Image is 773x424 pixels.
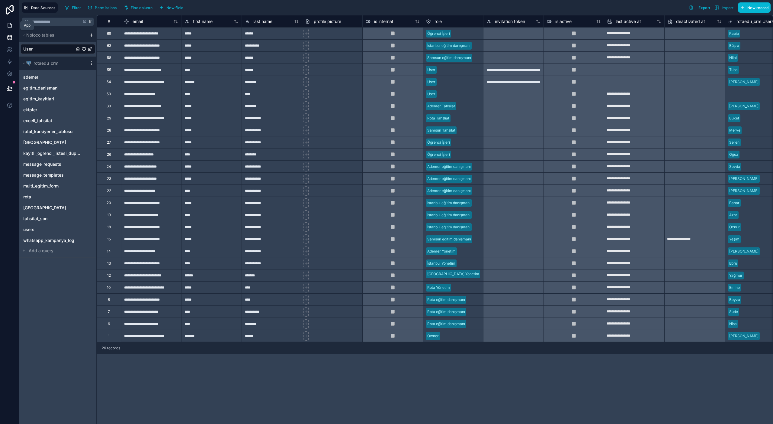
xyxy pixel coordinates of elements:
button: Filter [63,3,83,12]
div: 6 [108,321,110,326]
span: Import [722,5,733,10]
div: Samsun Tahsilat [427,128,455,133]
div: Büşra [729,43,739,48]
div: 27 [107,140,111,145]
span: invitation token [495,18,525,24]
div: 23 [107,176,111,181]
div: 58 [107,55,111,60]
div: 13 [107,261,111,266]
div: Öğrenci İşleri [427,152,450,157]
div: İstanbul eğitim danışmanı [427,43,470,48]
div: Ademer eğitim danışmanı [427,164,471,169]
span: first name [193,18,213,24]
button: Find column [121,3,155,12]
div: [PERSON_NAME] [729,103,759,109]
div: 26 [107,152,111,157]
div: [PERSON_NAME] [729,333,759,339]
div: Seren [729,140,739,145]
div: [GEOGRAPHIC_DATA] Yönetim [427,271,479,277]
a: New record [736,2,771,13]
div: 63 [107,43,111,48]
button: Import [712,2,736,13]
div: 24 [107,164,111,169]
div: User [427,67,435,73]
div: 30 [107,104,111,109]
div: Hilal [729,55,737,60]
button: New field [157,3,186,12]
div: Azra [729,212,737,218]
div: Rabia [729,31,739,36]
span: 26 records [102,346,120,351]
div: Owner [427,333,439,339]
div: App [24,23,30,28]
div: Buket [729,116,739,121]
div: İstanbul Yönetim [427,261,455,266]
div: Rota eğitim danışmanı [427,309,465,315]
div: Nisa [729,321,737,327]
div: 54 [107,80,111,84]
div: Rota eğitim danışmanı [427,297,465,302]
div: Oğuz [729,152,738,157]
div: 14 [107,249,111,254]
div: Beyza [729,297,740,302]
div: 1 [108,334,110,338]
div: Ebru [729,261,737,266]
div: Samsun eğitim danışmanı [427,55,471,60]
div: 12 [107,273,111,278]
div: Bahar [729,200,739,206]
div: İstanbul eğitim danışmanı [427,224,470,230]
span: Permissions [95,5,117,10]
span: New record [747,5,768,10]
div: [PERSON_NAME] [729,79,759,85]
a: Permissions [85,3,121,12]
div: 7 [108,309,110,314]
div: 55 [107,67,111,72]
div: Rota Yönetim [427,285,450,290]
div: Yeşim [729,236,739,242]
span: is active [555,18,572,24]
div: Ademer Tahsilat [427,103,455,109]
div: Samsun eğitim danışmanı [427,236,471,242]
div: [PERSON_NAME] [729,188,759,194]
span: last active at [616,18,641,24]
button: Export [687,2,712,13]
div: 28 [107,128,111,133]
span: last name [253,18,272,24]
div: [PERSON_NAME] [729,176,759,181]
div: 22 [107,188,111,193]
button: Data Sources [22,2,58,13]
span: K [88,20,92,24]
span: Export [698,5,710,10]
div: Merve [729,128,740,133]
div: Ademer eğitim danışmanı [427,176,471,181]
div: İstanbul eğitim danışmanı [427,212,470,218]
div: Öğrenci İşleri [427,31,450,36]
div: Öznur [729,224,740,230]
div: Emine [729,285,740,290]
div: Sude [729,309,738,315]
span: Data Sources [31,5,56,10]
div: 10 [107,285,111,290]
div: Tuba [729,67,738,73]
div: Rota Tahsliat [427,116,449,121]
div: 8 [108,297,110,302]
div: Yağmur [729,273,743,278]
div: # [101,19,116,24]
div: İstanbul eğitim danışmanı [427,200,470,206]
div: Rota eğitim danışmanı [427,321,465,327]
div: 50 [107,92,111,96]
div: 69 [107,31,111,36]
div: 20 [107,201,111,205]
span: role [435,18,442,24]
button: Permissions [85,3,119,12]
div: 29 [107,116,111,121]
span: email [133,18,143,24]
span: Find column [131,5,152,10]
div: Ademer eğitim danışmanı [427,188,471,194]
div: User [427,91,435,97]
div: Ademer Yönetim [427,249,456,254]
span: profile picture [314,18,341,24]
span: deactivated at [676,18,705,24]
div: 15 [107,237,111,242]
div: 19 [107,213,111,217]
